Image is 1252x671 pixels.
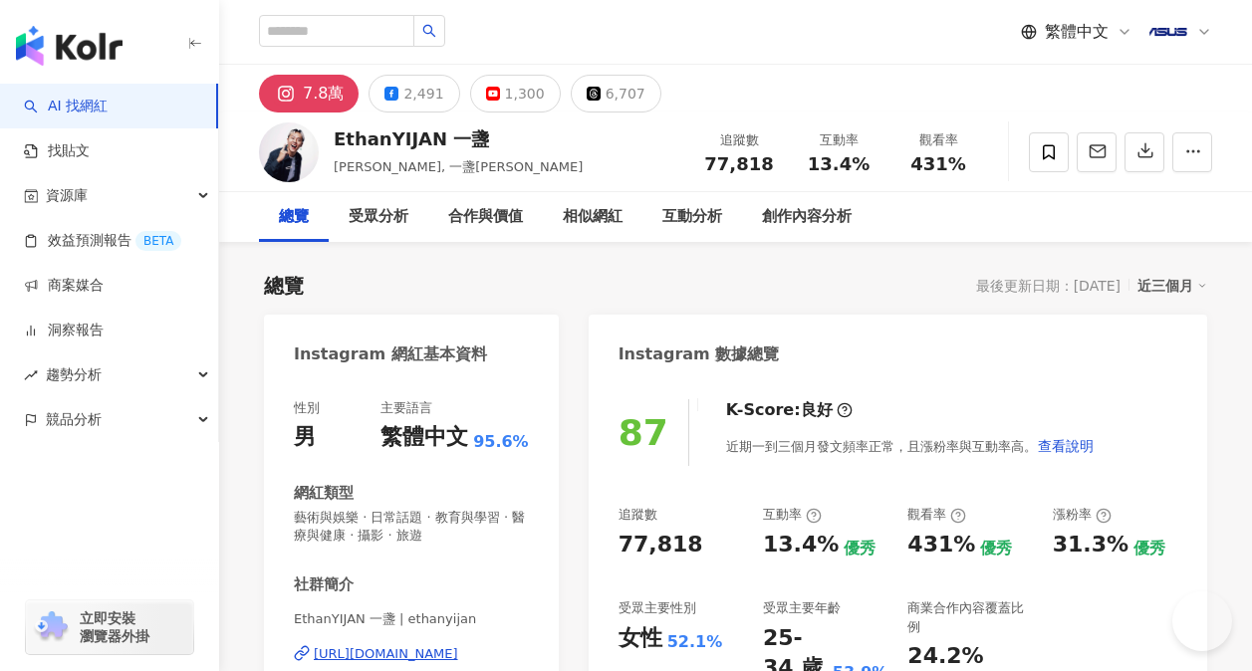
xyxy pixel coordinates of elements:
[334,159,583,174] span: [PERSON_NAME], 一盞[PERSON_NAME]
[1133,538,1165,559] div: 優秀
[24,231,181,251] a: 效益預測報告BETA
[844,538,876,559] div: 優秀
[606,80,645,108] div: 6,707
[907,599,1032,635] div: 商業合作內容覆蓋比例
[24,321,104,340] a: 洞察報告
[259,122,319,182] img: KOL Avatar
[294,509,529,545] span: 藝術與娛樂 · 日常話題 · 教育與學習 · 醫療與健康 · 攝影 · 旅遊
[334,126,583,151] div: EthanYIJAN 一盞
[24,276,104,296] a: 商案媒合
[1037,426,1095,466] button: 查看說明
[422,24,436,38] span: search
[1053,506,1112,524] div: 漲粉率
[808,154,870,174] span: 13.4%
[563,205,623,229] div: 相似網紅
[24,368,38,382] span: rise
[380,422,468,453] div: 繁體中文
[619,623,662,654] div: 女性
[701,130,777,150] div: 追蹤數
[1038,438,1094,454] span: 查看說明
[907,506,966,524] div: 觀看率
[279,205,309,229] div: 總覽
[470,75,561,112] button: 1,300
[900,130,976,150] div: 觀看率
[1149,13,1187,51] img: %E4%B8%8B%E8%BC%89.png
[726,426,1095,466] div: 近期一到三個月發文頻率正常，且漲粉率與互動率高。
[662,205,722,229] div: 互動分析
[294,645,529,663] a: [URL][DOMAIN_NAME]
[294,399,320,417] div: 性別
[303,80,344,108] div: 7.8萬
[619,412,668,453] div: 87
[619,506,657,524] div: 追蹤數
[667,631,723,653] div: 52.1%
[16,26,123,66] img: logo
[619,343,780,365] div: Instagram 數據總覽
[976,278,1121,294] div: 最後更新日期：[DATE]
[448,205,523,229] div: 合作與價值
[294,610,529,628] span: EthanYIJAN 一盞 | ethanyijan
[980,538,1012,559] div: 優秀
[32,611,71,643] img: chrome extension
[380,399,432,417] div: 主要語言
[763,506,822,524] div: 互動率
[26,600,193,654] a: chrome extension立即安裝 瀏覽器外掛
[763,530,839,560] div: 13.4%
[80,609,149,645] span: 立即安裝 瀏覽器外掛
[294,574,354,595] div: 社群簡介
[910,154,966,174] span: 431%
[294,483,354,504] div: 網紅類型
[46,397,102,442] span: 競品分析
[294,343,487,365] div: Instagram 網紅基本資料
[369,75,459,112] button: 2,491
[264,272,304,300] div: 總覽
[704,153,773,174] span: 77,818
[259,75,359,112] button: 7.8萬
[24,97,108,116] a: searchAI 找網紅
[46,173,88,218] span: 資源庫
[762,205,852,229] div: 創作內容分析
[1053,530,1128,560] div: 31.3%
[294,422,316,453] div: 男
[619,599,696,617] div: 受眾主要性別
[801,130,876,150] div: 互動率
[907,530,975,560] div: 431%
[571,75,661,112] button: 6,707
[473,431,529,453] span: 95.6%
[1045,21,1109,43] span: 繁體中文
[726,399,853,421] div: K-Score :
[46,352,102,397] span: 趨勢分析
[24,141,90,161] a: 找貼文
[619,530,703,560] div: 77,818
[505,80,545,108] div: 1,300
[801,399,833,421] div: 良好
[314,645,458,663] div: [URL][DOMAIN_NAME]
[763,599,841,617] div: 受眾主要年齡
[349,205,408,229] div: 受眾分析
[403,80,443,108] div: 2,491
[1172,591,1232,651] iframe: Help Scout Beacon - Open
[1137,273,1207,299] div: 近三個月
